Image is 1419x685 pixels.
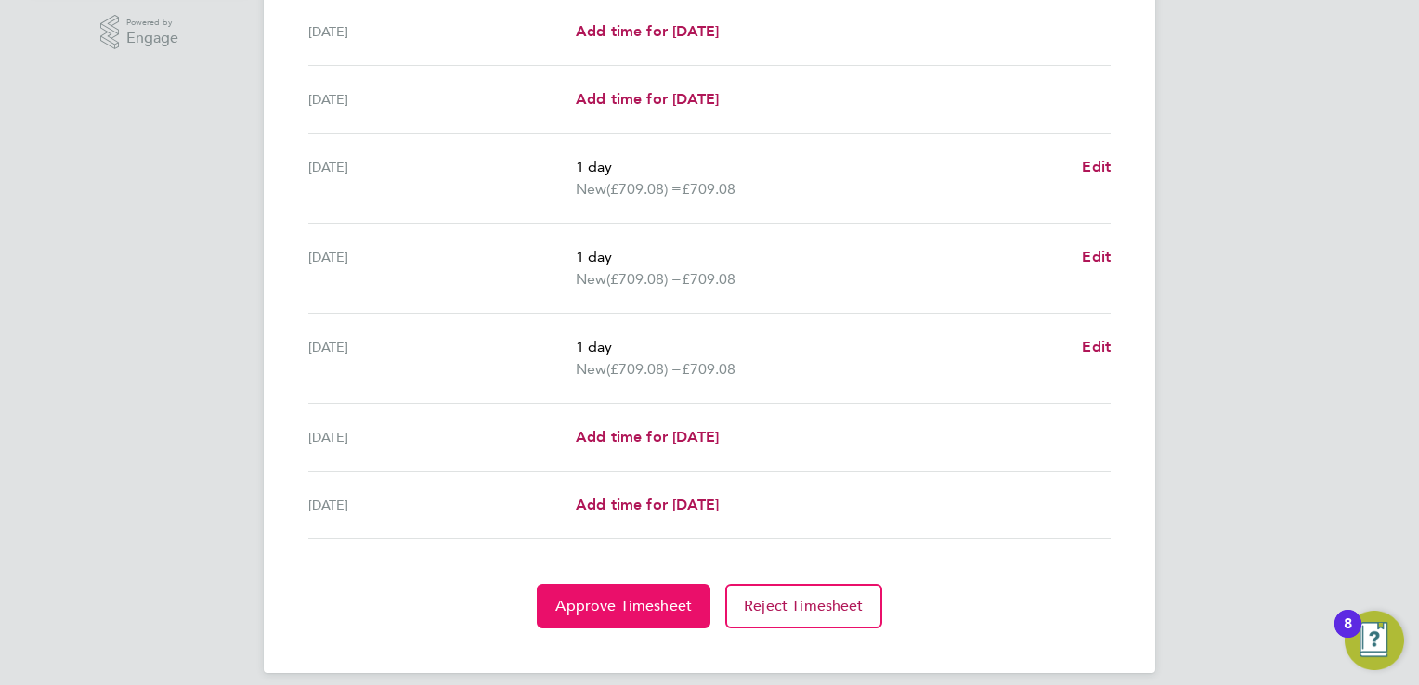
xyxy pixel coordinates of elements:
[576,246,1067,268] p: 1 day
[308,494,576,516] div: [DATE]
[308,246,576,291] div: [DATE]
[1082,248,1111,265] span: Edit
[576,426,719,448] a: Add time for [DATE]
[576,428,719,446] span: Add time for [DATE]
[606,180,682,198] span: (£709.08) =
[682,180,736,198] span: £709.08
[576,178,606,200] span: New
[744,597,864,615] span: Reject Timesheet
[1082,156,1111,178] a: Edit
[576,156,1067,178] p: 1 day
[576,494,719,516] a: Add time for [DATE]
[725,584,882,628] button: Reject Timesheet
[126,15,178,31] span: Powered by
[576,88,719,110] a: Add time for [DATE]
[308,88,576,110] div: [DATE]
[576,268,606,291] span: New
[308,426,576,448] div: [DATE]
[606,270,682,288] span: (£709.08) =
[1082,158,1111,175] span: Edit
[576,496,719,513] span: Add time for [DATE]
[576,22,719,40] span: Add time for [DATE]
[308,156,576,200] div: [DATE]
[1082,338,1111,355] span: Edit
[1344,624,1352,648] div: 8
[537,584,710,628] button: Approve Timesheet
[576,358,606,381] span: New
[576,336,1067,358] p: 1 day
[1082,246,1111,268] a: Edit
[1345,611,1404,670] button: Open Resource Center, 8 new notifications
[606,360,682,378] span: (£709.08) =
[576,20,719,43] a: Add time for [DATE]
[126,31,178,46] span: Engage
[682,270,736,288] span: £709.08
[555,597,692,615] span: Approve Timesheet
[308,20,576,43] div: [DATE]
[100,15,179,50] a: Powered byEngage
[308,336,576,381] div: [DATE]
[576,90,719,108] span: Add time for [DATE]
[1082,336,1111,358] a: Edit
[682,360,736,378] span: £709.08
